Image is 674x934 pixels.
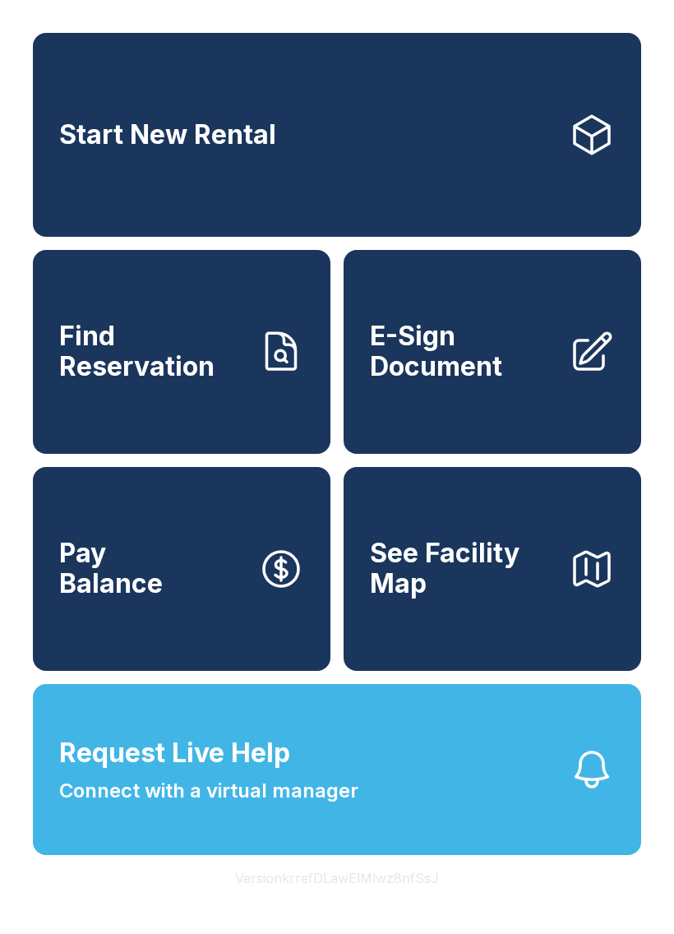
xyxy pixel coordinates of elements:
button: VersionkrrefDLawElMlwz8nfSsJ [222,855,452,901]
span: Find Reservation [59,321,245,381]
span: Pay Balance [59,539,163,599]
button: See Facility Map [344,467,641,671]
span: Connect with a virtual manager [59,776,358,806]
a: Start New Rental [33,33,641,237]
span: Start New Rental [59,120,276,150]
span: E-Sign Document [370,321,556,381]
button: Request Live HelpConnect with a virtual manager [33,684,641,855]
a: Find Reservation [33,250,330,454]
a: E-Sign Document [344,250,641,454]
button: PayBalance [33,467,330,671]
span: Request Live Help [59,733,290,773]
span: See Facility Map [370,539,556,599]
